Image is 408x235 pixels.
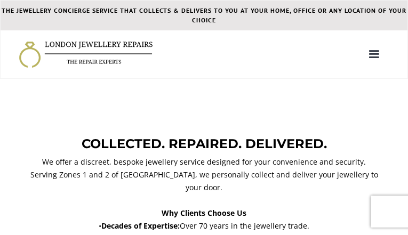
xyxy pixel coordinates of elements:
div: THE JEWELLERY CONCIERGE SERVICE THAT COLLECTS & DELIVERS TO YOU AT YOUR HOME, OFFICE OR ANY LOCAT... [1,6,407,25]
a: home [11,40,153,69]
strong: Decades of Expertise: [101,221,180,231]
p: COLLECTED. REPAIRED. DELIVERED. [30,137,378,150]
strong: Why Clients Choose Us [162,208,246,218]
div: menu [356,37,391,72]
